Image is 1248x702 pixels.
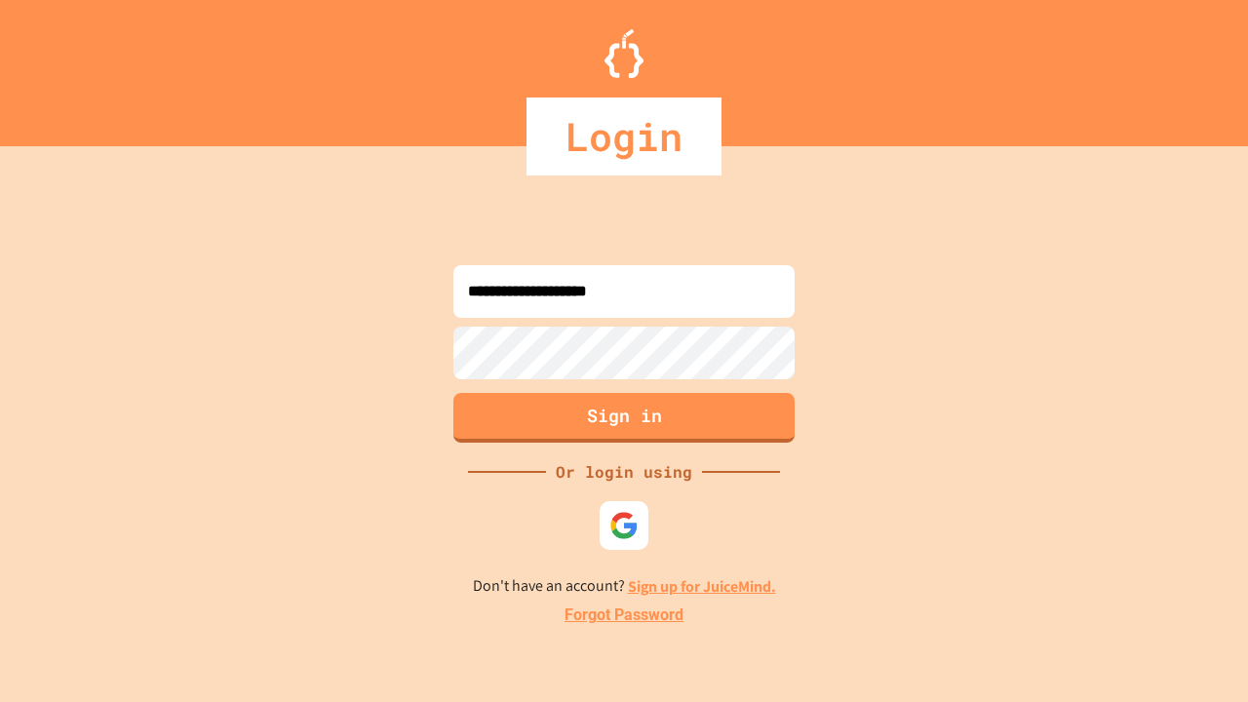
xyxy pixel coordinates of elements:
img: google-icon.svg [609,511,639,540]
img: Logo.svg [604,29,643,78]
div: Or login using [546,460,702,484]
a: Forgot Password [565,604,683,627]
a: Sign up for JuiceMind. [628,576,776,597]
p: Don't have an account? [473,574,776,599]
button: Sign in [453,393,795,443]
div: Login [526,97,721,175]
